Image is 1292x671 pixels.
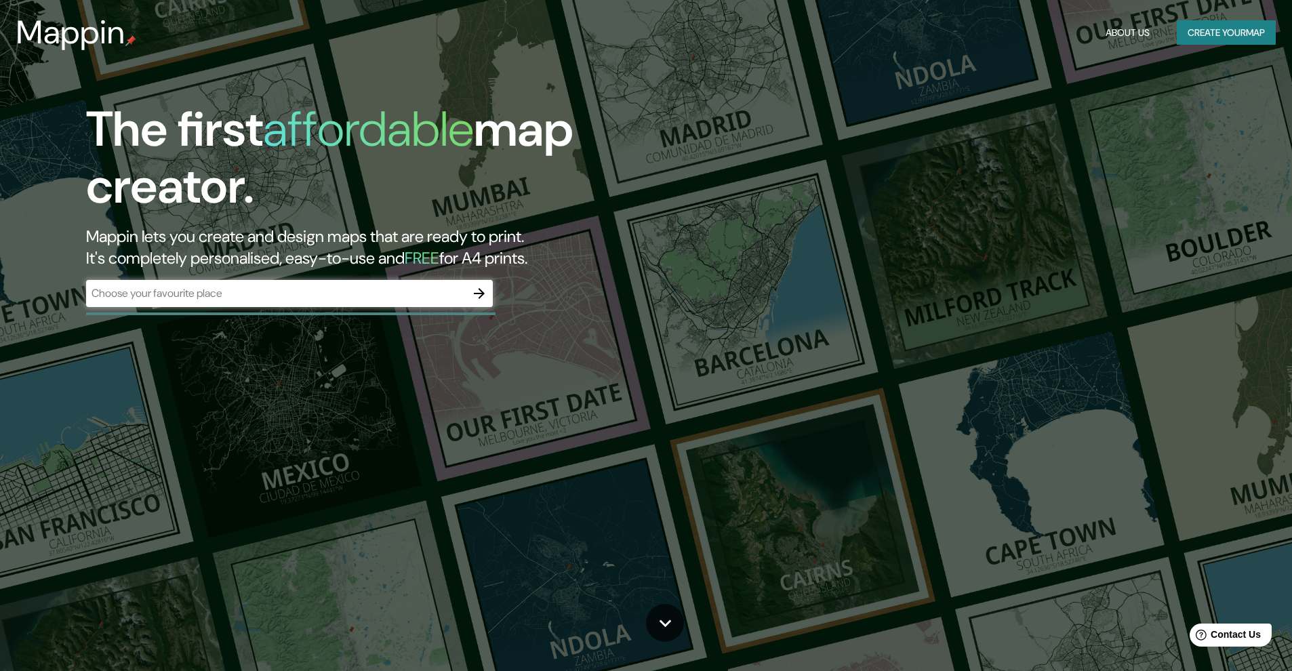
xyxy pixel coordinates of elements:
h2: Mappin lets you create and design maps that are ready to print. It's completely personalised, eas... [86,226,732,269]
img: mappin-pin [125,35,136,46]
h3: Mappin [16,14,125,52]
iframe: Help widget launcher [1171,618,1277,656]
button: About Us [1100,20,1155,45]
input: Choose your favourite place [86,285,466,301]
button: Create yourmap [1177,20,1276,45]
h5: FREE [405,247,439,268]
h1: The first map creator. [86,101,732,226]
h1: affordable [263,98,474,161]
